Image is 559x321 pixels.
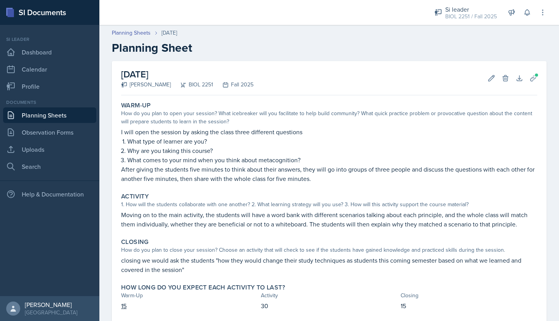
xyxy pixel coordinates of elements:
[121,127,537,137] p: I will open the session by asking the class three different questions
[3,44,96,60] a: Dashboard
[121,165,537,183] p: After giving the students five minutes to think about their answers, they will go into groups of ...
[445,5,497,14] div: Si leader
[121,193,149,200] label: Activity
[25,301,77,309] div: [PERSON_NAME]
[121,302,127,310] u: 15
[3,186,96,202] div: Help & Documentation
[121,102,151,109] label: Warm-Up
[161,29,177,37] div: [DATE]
[3,125,96,140] a: Observation Forms
[112,29,151,37] a: Planning Sheets
[112,41,547,55] h2: Planning Sheet
[127,137,537,146] p: What type of learner are you?
[401,301,537,310] p: 15
[261,291,398,300] div: Activity
[121,109,537,126] div: How do you plan to open your session? What icebreaker will you facilitate to help build community...
[25,309,77,316] div: [GEOGRAPHIC_DATA]
[127,155,537,165] p: What comes to your mind when you think about metacognition?
[121,67,253,81] h2: [DATE]
[3,99,96,106] div: Documents
[445,12,497,21] div: BIOL 2251 / Fall 2025
[121,210,537,229] p: Moving on to the main activity, the students will have a word bank with different scenarios talki...
[121,246,537,254] div: How do you plan to close your session? Choose an activity that will check to see if the students ...
[3,159,96,174] a: Search
[401,291,537,300] div: Closing
[121,238,149,246] label: Closing
[121,81,171,89] div: [PERSON_NAME]
[3,142,96,157] a: Uploads
[3,79,96,94] a: Profile
[121,200,537,209] div: 1. How will the students collaborate with one another? 2. What learning strategy will you use? 3....
[261,301,398,310] p: 30
[121,256,537,274] p: closing we would ask the students "how they would change their study techniques as students this ...
[3,107,96,123] a: Planning Sheets
[127,146,537,155] p: Why are you taking this course?
[3,61,96,77] a: Calendar
[121,284,285,291] label: How long do you expect each activity to last?
[213,81,253,89] div: Fall 2025
[121,291,258,300] div: Warm-Up
[3,36,96,43] div: Si leader
[171,81,213,89] div: BIOL 2251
